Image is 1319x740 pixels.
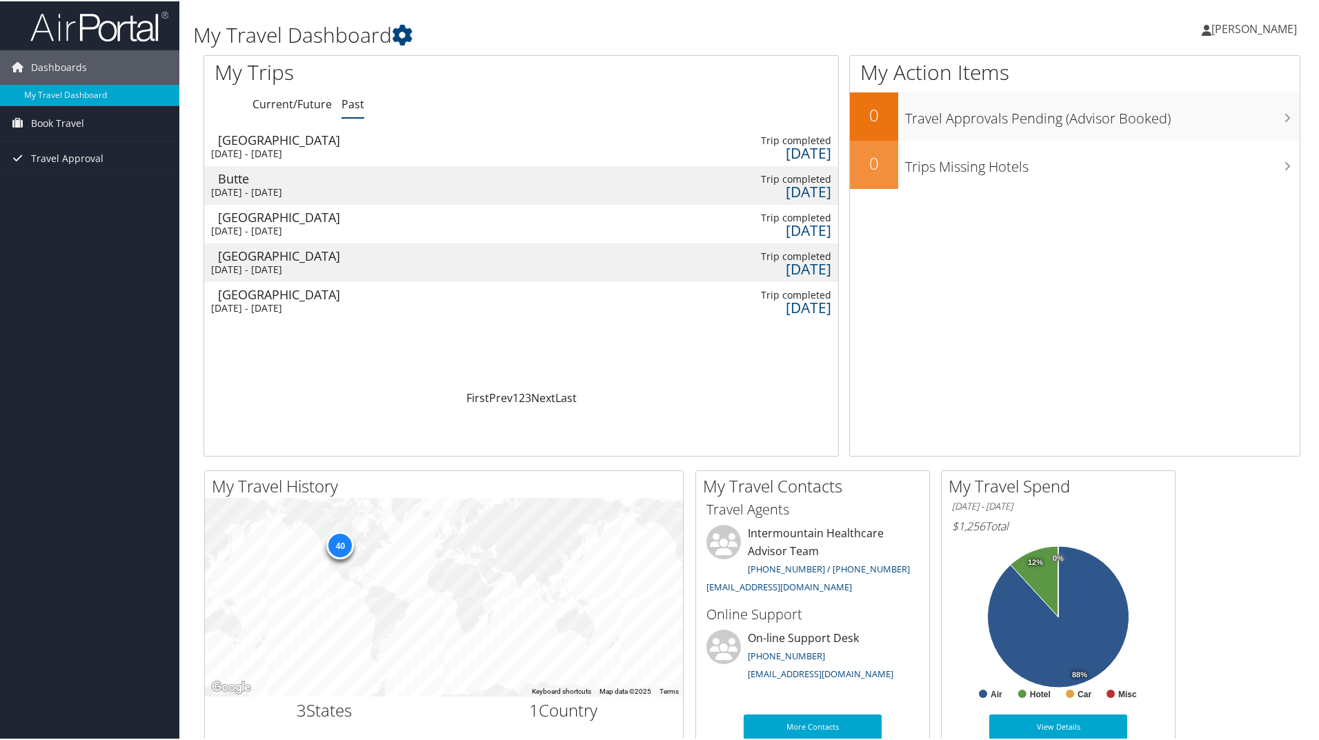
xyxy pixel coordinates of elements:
[218,132,365,145] div: [GEOGRAPHIC_DATA]
[525,389,531,404] a: 3
[341,95,364,110] a: Past
[555,389,577,404] a: Last
[703,473,929,497] h2: My Travel Contacts
[748,666,893,679] a: [EMAIL_ADDRESS][DOMAIN_NAME]
[1211,20,1297,35] span: [PERSON_NAME]
[252,95,332,110] a: Current/Future
[1078,688,1091,698] text: Car
[688,261,832,274] div: [DATE]
[744,713,882,738] a: More Contacts
[1202,7,1311,48] a: [PERSON_NAME]
[218,171,365,183] div: Butte
[688,133,832,146] div: Trip completed
[211,146,358,159] div: [DATE] - [DATE]
[218,287,365,299] div: [GEOGRAPHIC_DATA]
[513,389,519,404] a: 1
[211,185,358,197] div: [DATE] - [DATE]
[532,686,591,695] button: Keyboard shortcuts
[212,473,683,497] h2: My Travel History
[850,139,1300,188] a: 0Trips Missing Hotels
[31,49,87,83] span: Dashboards
[688,288,832,300] div: Trip completed
[905,149,1300,175] h3: Trips Missing Hotels
[850,57,1300,86] h1: My Action Items
[326,530,354,558] div: 40
[531,389,555,404] a: Next
[215,57,564,86] h1: My Trips
[700,628,926,685] li: On-line Support Desk
[208,677,254,695] a: Open this area in Google Maps (opens a new window)
[905,101,1300,127] h3: Travel Approvals Pending (Advisor Booked)
[1072,670,1087,678] tspan: 88%
[688,210,832,223] div: Trip completed
[952,499,1164,512] h6: [DATE] - [DATE]
[466,389,489,404] a: First
[31,105,84,139] span: Book Travel
[1030,688,1051,698] text: Hotel
[706,499,919,518] h3: Travel Agents
[519,389,525,404] a: 2
[211,223,358,236] div: [DATE] - [DATE]
[688,223,832,235] div: [DATE]
[688,146,832,158] div: [DATE]
[850,91,1300,139] a: 0Travel Approvals Pending (Advisor Booked)
[688,249,832,261] div: Trip completed
[208,677,254,695] img: Google
[599,686,651,694] span: Map data ©2025
[706,603,919,623] h3: Online Support
[193,19,938,48] h1: My Travel Dashboard
[748,648,825,661] a: [PHONE_NUMBER]
[211,262,358,274] div: [DATE] - [DATE]
[952,517,985,532] span: $1,256
[1118,688,1137,698] text: Misc
[952,517,1164,532] h6: Total
[850,102,898,126] h2: 0
[529,697,539,720] span: 1
[211,301,358,313] div: [DATE] - [DATE]
[1053,553,1064,561] tspan: 0%
[706,579,852,592] a: [EMAIL_ADDRESS][DOMAIN_NAME]
[218,248,365,261] div: [GEOGRAPHIC_DATA]
[688,172,832,184] div: Trip completed
[850,150,898,174] h2: 0
[700,523,926,597] li: Intermountain Healthcare Advisor Team
[991,688,1002,698] text: Air
[218,210,365,222] div: [GEOGRAPHIC_DATA]
[31,140,103,174] span: Travel Approval
[659,686,679,694] a: Terms (opens in new tab)
[30,9,168,41] img: airportal-logo.png
[688,300,832,312] div: [DATE]
[748,561,910,574] a: [PHONE_NUMBER] / [PHONE_NUMBER]
[688,184,832,197] div: [DATE]
[949,473,1175,497] h2: My Travel Spend
[489,389,513,404] a: Prev
[1028,557,1043,566] tspan: 12%
[455,697,673,721] h2: Country
[989,713,1127,738] a: View Details
[297,697,306,720] span: 3
[215,697,434,721] h2: States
